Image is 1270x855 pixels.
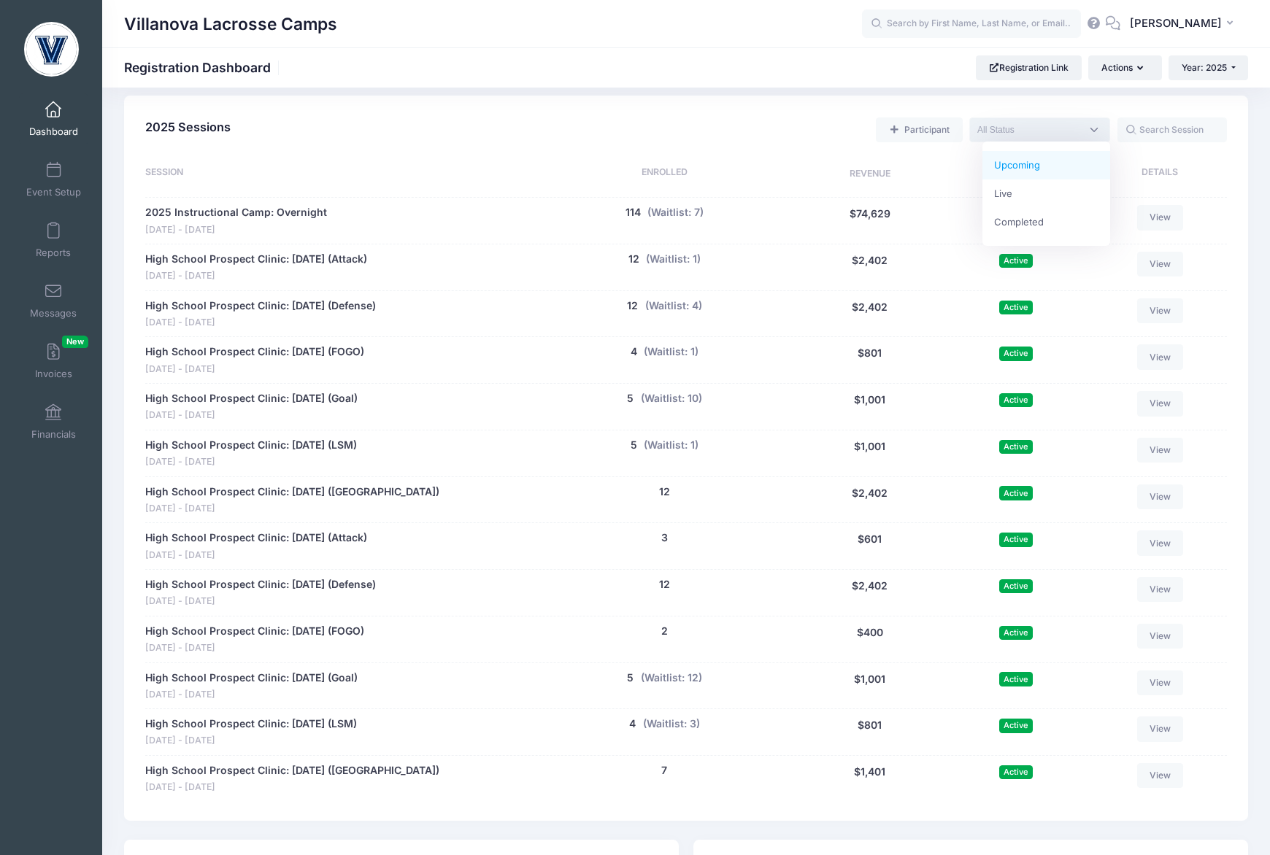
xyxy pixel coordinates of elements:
li: Completed [982,208,1110,236]
span: New [62,336,88,348]
a: View [1137,484,1184,509]
span: [DATE] - [DATE] [145,595,376,608]
input: Search by First Name, Last Name, or Email... [862,9,1081,39]
span: Financials [31,428,76,441]
div: $601 [794,530,945,562]
span: Active [999,626,1033,640]
span: [DATE] - [DATE] [145,734,357,748]
a: High School Prospect Clinic: [DATE] ([GEOGRAPHIC_DATA]) [145,484,439,500]
a: View [1137,252,1184,276]
h1: Registration Dashboard [124,60,283,75]
a: View [1137,763,1184,788]
a: High School Prospect Clinic: [DATE] (FOGO) [145,344,364,360]
button: Actions [1088,55,1161,80]
button: 4 [631,344,637,360]
div: Revenue [794,166,945,183]
button: 4 [629,716,636,732]
a: View [1137,205,1184,230]
a: High School Prospect Clinic: [DATE] (LSM) [145,438,357,453]
span: [DATE] - [DATE] [145,316,376,330]
a: Add a new manual registration [876,117,962,142]
div: $801 [794,716,945,748]
span: Reports [36,247,71,259]
a: View [1137,670,1184,695]
button: 3 [661,530,668,546]
button: 5 [627,670,634,686]
a: Dashboard [19,93,88,144]
span: Messages [30,307,77,320]
a: View [1137,344,1184,369]
a: View [1137,624,1184,649]
span: [DATE] - [DATE] [145,455,357,469]
img: Villanova Lacrosse Camps [24,22,79,77]
span: [DATE] - [DATE] [145,223,327,237]
span: Active [999,301,1033,314]
a: View [1137,438,1184,463]
button: (Waitlist: 12) [641,670,702,686]
span: Active [999,579,1033,593]
a: Registration Link [976,55,1082,80]
div: $1,001 [794,670,945,702]
button: 5 [631,438,637,453]
div: $2,402 [794,298,945,330]
button: Year: 2025 [1169,55,1248,80]
button: 12 [659,484,670,500]
button: 7 [661,763,667,778]
button: 12 [659,577,670,592]
div: $1,001 [794,391,945,422]
span: [DATE] - [DATE] [145,641,364,655]
button: (Waitlist: 1) [646,252,701,267]
a: View [1137,716,1184,741]
div: $801 [794,344,945,376]
span: Active [999,254,1033,268]
div: $2,402 [794,577,945,608]
a: High School Prospect Clinic: [DATE] (Attack) [145,252,367,267]
button: (Waitlist: 3) [643,716,700,732]
a: View [1137,298,1184,323]
a: High School Prospect Clinic: [DATE] (Defense) [145,577,376,592]
span: Invoices [35,368,72,380]
div: $2,402 [794,252,945,283]
button: [PERSON_NAME] [1120,7,1248,41]
span: [PERSON_NAME] [1130,15,1222,31]
button: 12 [627,298,638,314]
button: (Waitlist: 1) [644,344,698,360]
div: Status [946,166,1087,183]
textarea: Search [977,123,1081,136]
span: [DATE] - [DATE] [145,269,367,283]
a: High School Prospect Clinic: [DATE] (LSM) [145,716,357,732]
span: [DATE] - [DATE] [145,688,358,702]
div: Enrolled [535,166,795,183]
span: Year: 2025 [1182,62,1227,73]
li: Live [982,179,1110,208]
a: View [1137,391,1184,416]
span: [DATE] - [DATE] [145,363,364,376]
span: [DATE] - [DATE] [145,409,358,422]
span: [DATE] - [DATE] [145,781,439,794]
li: Upcoming [982,151,1110,179]
div: $2,402 [794,484,945,516]
div: $1,401 [794,763,945,794]
a: High School Prospect Clinic: [DATE] (Defense) [145,298,376,314]
button: 114 [626,205,641,220]
a: 2025 Instructional Camp: Overnight [145,205,327,220]
div: $1,001 [794,438,945,469]
span: Active [999,719,1033,732]
a: View [1137,530,1184,555]
button: (Waitlist: 7) [647,205,704,220]
button: (Waitlist: 1) [644,438,698,453]
button: (Waitlist: 10) [641,391,702,406]
span: Active [999,486,1033,500]
div: $74,629 [794,205,945,236]
a: Financials [19,396,88,447]
span: Event Setup [26,186,81,198]
a: High School Prospect Clinic: [DATE] (FOGO) [145,624,364,639]
a: Event Setup [19,154,88,205]
div: Session [145,166,534,183]
button: (Waitlist: 4) [645,298,702,314]
a: High School Prospect Clinic: [DATE] (Goal) [145,391,358,406]
span: Active [999,393,1033,407]
a: View [1137,577,1184,602]
button: 5 [627,391,634,406]
div: Details [1086,166,1227,183]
